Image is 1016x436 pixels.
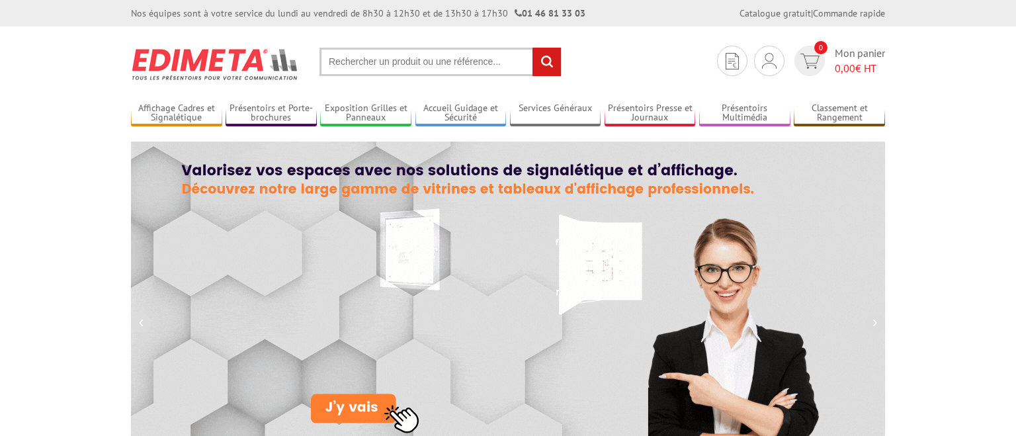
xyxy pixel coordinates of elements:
[226,103,317,124] a: Présentoirs et Porte-brochures
[319,48,562,76] input: Rechercher un produit ou une référence...
[762,53,777,69] img: devis rapide
[791,46,885,76] a: devis rapide 0 Mon panier 0,00€ HT
[131,103,222,124] a: Affichage Cadres et Signalétique
[699,103,790,124] a: Présentoirs Multimédia
[740,7,885,20] div: |
[605,103,696,124] a: Présentoirs Presse et Journaux
[320,103,411,124] a: Exposition Grilles et Panneaux
[814,41,827,54] span: 0
[532,48,561,76] input: rechercher
[813,7,885,19] a: Commande rapide
[415,103,507,124] a: Accueil Guidage et Sécurité
[510,103,601,124] a: Services Généraux
[794,103,885,124] a: Classement et Rangement
[800,54,820,69] img: devis rapide
[835,62,855,75] span: 0,00
[131,7,585,20] div: Nos équipes sont à votre service du lundi au vendredi de 8h30 à 12h30 et de 13h30 à 17h30
[515,7,585,19] strong: 01 46 81 33 03
[835,46,885,76] span: Mon panier
[131,40,300,89] img: Présentoir, panneau, stand - Edimeta - PLV, affichage, mobilier bureau, entreprise
[740,7,811,19] a: Catalogue gratuit
[835,61,885,76] span: € HT
[726,53,739,69] img: devis rapide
